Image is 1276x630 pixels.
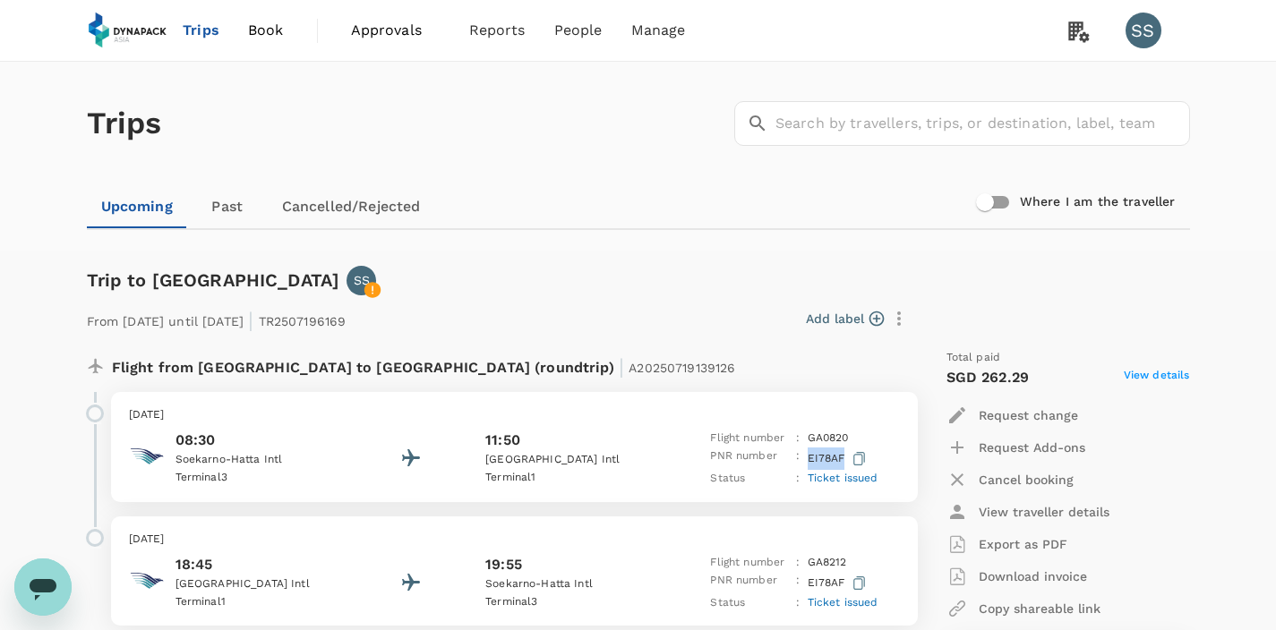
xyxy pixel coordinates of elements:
iframe: Button to launch messaging window [14,558,72,616]
p: Download invoice [979,567,1087,585]
a: Cancelled/Rejected [268,185,435,228]
p: Status [710,470,789,488]
p: 11:50 [485,430,520,451]
p: Status [710,594,789,612]
button: Request Add-ons [946,431,1085,464]
img: Dynapack Asia [87,11,169,50]
span: Manage [631,20,686,41]
p: Request change [979,406,1078,424]
p: EI78AF [808,447,869,470]
p: : [796,594,800,612]
span: People [554,20,603,41]
span: Total paid [946,349,1001,367]
p: Export as PDF [979,535,1067,553]
button: Request change [946,399,1078,431]
p: : [796,447,800,470]
span: | [619,354,624,379]
h6: Trip to [GEOGRAPHIC_DATA] [87,266,340,294]
p: Terminal 1 [485,469,647,487]
a: Past [187,185,268,228]
div: SS [1126,13,1161,48]
p: : [796,572,800,594]
button: Add label [806,310,884,328]
img: Garuda Indonesia [129,563,165,599]
a: Upcoming [87,185,187,228]
span: Ticket issued [808,596,878,609]
p: GA 0820 [808,430,849,447]
p: : [796,470,800,488]
p: Flight number [710,554,789,572]
p: [DATE] [129,531,900,549]
p: View traveller details [979,503,1109,521]
p: Flight number [710,430,789,447]
h1: Trips [87,62,162,185]
span: Trips [183,20,219,41]
button: Download invoice [946,560,1087,592]
p: Soekarno-Hatta Intl [485,575,647,593]
input: Search by travellers, trips, or destination, label, team [775,101,1190,146]
span: Book [248,20,284,41]
span: Approvals [351,20,441,41]
h6: Where I am the traveller [1020,192,1176,212]
p: [GEOGRAPHIC_DATA] Intl [485,451,647,469]
p: : [796,554,800,572]
p: SS [354,271,370,289]
button: Cancel booking [946,464,1074,496]
p: [DATE] [129,406,900,424]
p: Request Add-ons [979,438,1085,456]
span: Ticket issued [808,472,878,484]
p: 18:45 [176,554,337,575]
p: Copy shareable link [979,600,1100,617]
p: : [796,430,800,447]
button: Copy shareable link [946,592,1100,625]
button: Export as PDF [946,528,1067,560]
p: 08:30 [176,430,337,451]
p: From [DATE] until [DATE] TR2507196169 [87,302,347,335]
p: PNR number [710,572,789,594]
img: Garuda Indonesia [129,438,165,474]
p: PNR number [710,447,789,470]
span: View details [1124,367,1190,388]
p: Terminal 1 [176,593,337,611]
p: 19:55 [485,554,522,575]
p: Soekarno-Hatta Intl [176,451,337,469]
p: Terminal 3 [485,593,647,611]
p: EI78AF [808,572,869,594]
span: Reports [469,20,526,41]
p: SGD 262.29 [946,367,1030,388]
button: View traveller details [946,496,1109,528]
p: GA 8212 [808,554,847,572]
span: | [248,308,253,333]
p: Terminal 3 [176,469,337,487]
span: A20250719139126 [629,361,735,375]
p: Cancel booking [979,471,1074,489]
p: Flight from [GEOGRAPHIC_DATA] to [GEOGRAPHIC_DATA] (roundtrip) [112,349,736,381]
p: [GEOGRAPHIC_DATA] Intl [176,575,337,593]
